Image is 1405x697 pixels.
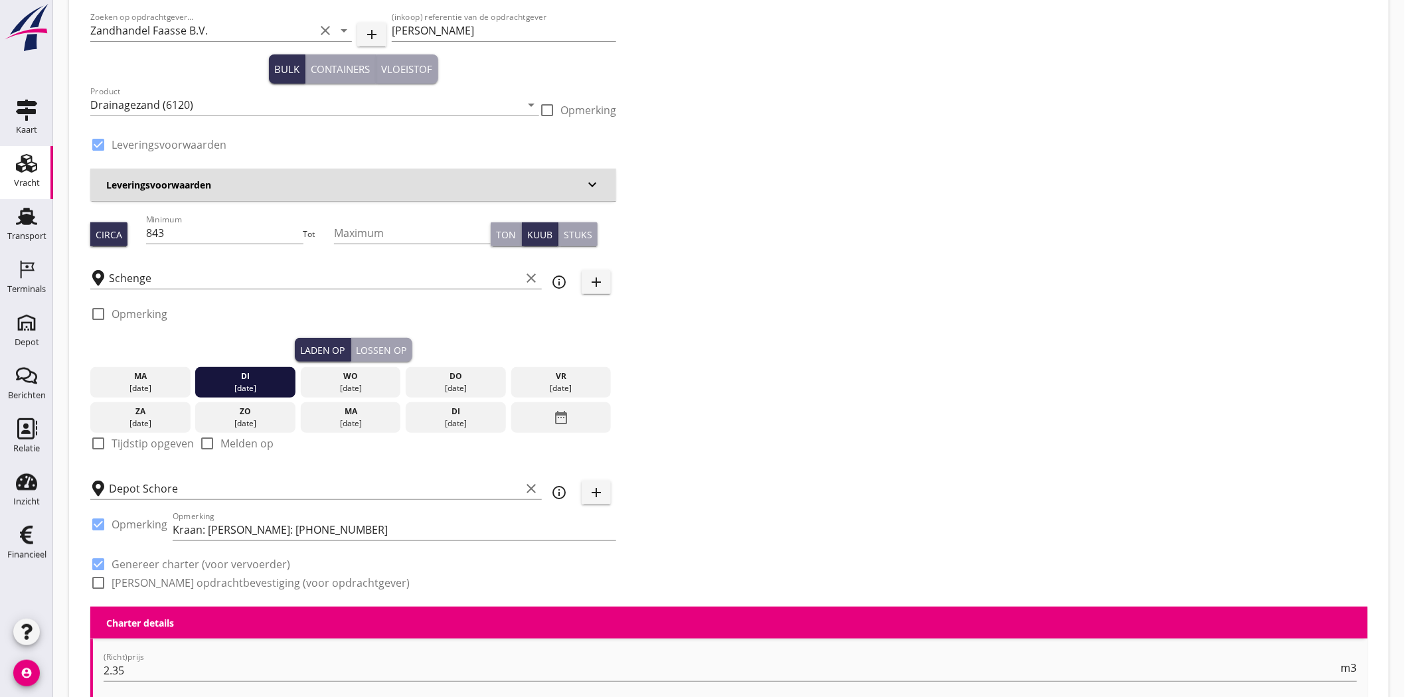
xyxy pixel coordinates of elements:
i: add [364,27,380,42]
div: Terminals [7,285,46,293]
div: [DATE] [94,382,187,394]
span: m3 [1341,662,1357,673]
div: Lossen op [357,343,407,357]
div: Bulk [274,62,299,77]
div: Containers [311,62,371,77]
div: Vloeistof [382,62,433,77]
div: Ton [496,228,516,242]
div: Vracht [14,179,40,187]
input: Opmerking [173,519,616,540]
label: [PERSON_NAME] opdrachtbevestiging (voor opdrachtgever) [112,576,410,589]
h3: Leveringsvoorwaarden [106,178,584,192]
i: arrow_drop_down [523,97,539,113]
label: Opmerking [560,104,616,117]
label: Opmerking [112,307,167,321]
button: Stuks [558,222,598,246]
input: Laadplaats [109,268,521,289]
button: Vloeistof [376,54,438,84]
label: Leveringsvoorwaarden [112,138,226,151]
i: add [588,274,604,290]
div: Kuub [527,228,552,242]
div: [DATE] [304,382,398,394]
label: Opmerking [112,518,167,531]
div: [DATE] [409,382,503,394]
div: Inzicht [13,497,40,506]
input: Product [90,94,521,116]
div: Stuks [564,228,592,242]
label: Genereer charter (voor vervoerder) [112,558,290,571]
div: Financieel [7,550,46,559]
img: logo-small.a267ee39.svg [3,3,50,52]
i: clear [317,23,333,39]
div: [DATE] [199,418,292,429]
div: wo [304,370,398,382]
div: di [199,370,292,382]
div: zo [199,406,292,418]
i: info_outline [551,485,567,501]
i: date_range [553,406,569,429]
div: [DATE] [199,382,292,394]
label: Tijdstip opgeven [112,437,194,450]
button: Containers [305,54,376,84]
input: Losplaats [109,478,521,499]
i: account_circle [13,660,40,686]
div: Tot [303,228,334,240]
div: vr [515,370,608,382]
input: (inkoop) referentie van de opdrachtgever [392,20,616,41]
i: clear [523,481,539,497]
label: Melden op [220,437,274,450]
button: Ton [491,222,522,246]
div: [DATE] [94,418,187,429]
i: add [588,485,604,501]
i: keyboard_arrow_down [584,177,600,193]
input: Maximum [334,222,491,244]
i: clear [523,270,539,286]
div: ma [94,370,187,382]
div: [DATE] [409,418,503,429]
div: ma [304,406,398,418]
i: info_outline [551,274,567,290]
button: Bulk [269,54,305,84]
div: do [409,370,503,382]
div: Kaart [16,125,37,134]
div: Berichten [8,391,46,400]
button: Lossen op [351,338,412,362]
div: za [94,406,187,418]
div: Laden op [300,343,345,357]
input: Zoeken op opdrachtgever... [90,20,315,41]
input: Minimum [146,222,303,244]
div: Relatie [13,444,40,453]
i: arrow_drop_down [336,23,352,39]
div: [DATE] [515,382,608,394]
div: Depot [15,338,39,347]
button: Kuub [522,222,558,246]
div: Circa [96,228,122,242]
div: di [409,406,503,418]
div: Transport [7,232,46,240]
div: [DATE] [304,418,398,429]
button: Circa [90,222,127,246]
button: Laden op [295,338,351,362]
input: (Richt)prijs [104,660,1339,681]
